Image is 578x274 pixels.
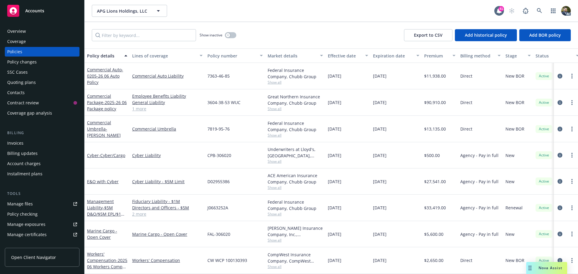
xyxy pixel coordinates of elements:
[505,126,524,132] span: New BOR
[268,225,323,238] div: [PERSON_NAME] Insurance Company, Inc., [PERSON_NAME] Group, [PERSON_NAME] Cargo
[556,257,564,264] a: circleInformation
[328,73,341,79] span: [DATE]
[7,169,42,179] div: Installment plans
[268,80,323,85] span: Show all
[207,152,231,159] span: CPB-306020
[325,48,371,63] button: Effective date
[207,53,256,59] div: Policy number
[87,228,117,240] a: Marine Cargo - Open Cover
[207,73,230,79] span: 7363-46-85
[519,29,571,41] button: Add BOR policy
[7,98,39,108] div: Contract review
[533,5,545,17] a: Search
[424,205,446,211] span: $33,419.00
[7,47,22,57] div: Policies
[536,53,572,59] div: Status
[268,67,323,80] div: Federal Insurance Company, Chubb Group
[265,48,325,63] button: Market details
[556,204,564,211] a: circleInformation
[424,53,449,59] div: Premium
[5,199,79,209] a: Manage files
[5,230,79,239] a: Manage certificates
[7,108,52,118] div: Coverage gap analysis
[5,220,79,229] a: Manage exposures
[556,125,564,133] a: circleInformation
[458,48,503,63] button: Billing method
[5,67,79,77] a: SSC Cases
[568,230,576,238] a: more
[132,126,203,132] a: Commercial Umbrella
[268,133,323,138] span: Show all
[7,209,38,219] div: Policy checking
[373,53,413,59] div: Expiration date
[268,211,323,217] span: Show all
[200,32,222,38] span: Show inactive
[268,53,316,59] div: Market details
[97,8,149,14] span: APG Lions Holdings, LLC
[538,126,550,132] span: Active
[539,265,562,270] span: Nova Assist
[460,231,499,237] span: Agency - Pay in full
[460,53,494,59] div: Billing method
[505,99,524,106] span: New BOR
[87,120,121,138] a: Commercial Umbrella
[568,257,576,264] a: more
[87,67,123,85] a: Commercial Auto
[5,57,79,67] a: Policy changes
[268,106,323,111] span: Show all
[87,53,121,59] div: Policy details
[424,73,446,79] span: $11,938.00
[465,32,507,38] span: Add historical policy
[568,125,576,133] a: more
[5,108,79,118] a: Coverage gap analysis
[87,179,119,184] a: E&O with Cyber
[529,32,561,38] span: Add BOR policy
[132,178,203,185] a: Cyber Liability - $5M Limit
[5,98,79,108] a: Contract review
[132,231,203,237] a: Marine Cargo - Open Cover
[268,238,323,243] span: Show all
[538,152,550,158] span: Active
[7,138,23,148] div: Invoices
[520,5,532,17] a: Report a Bug
[5,88,79,97] a: Contacts
[85,48,130,63] button: Policy details
[328,178,341,185] span: [DATE]
[11,254,56,260] span: Open Client Navigator
[568,204,576,211] a: more
[328,126,341,132] span: [DATE]
[132,73,203,79] a: Commercial Auto Liability
[207,205,228,211] span: J0663252A
[132,99,203,106] a: General Liability
[328,205,341,211] span: [DATE]
[505,53,524,59] div: Stage
[505,257,524,263] span: New BOR
[87,93,127,112] a: Commercial Package
[503,48,533,63] button: Stage
[205,48,265,63] button: Policy number
[92,5,167,17] button: APG Lions Holdings, LLC
[505,73,524,79] span: New BOR
[371,48,422,63] button: Expiration date
[5,78,79,87] a: Quoting plans
[460,73,472,79] span: Direct
[556,99,564,106] a: circleInformation
[373,231,387,237] span: [DATE]
[7,88,25,97] div: Contacts
[568,72,576,80] a: more
[132,211,203,217] a: 2 more
[424,178,446,185] span: $27,541.00
[538,231,550,237] span: Active
[328,99,341,106] span: [DATE]
[556,152,564,159] a: circleInformation
[505,231,514,237] span: New
[422,48,458,63] button: Premium
[538,258,550,263] span: Active
[373,178,387,185] span: [DATE]
[87,152,125,158] a: Cyber
[132,53,196,59] div: Lines of coverage
[373,126,387,132] span: [DATE]
[538,73,550,79] span: Active
[460,205,499,211] span: Agency - Pay in full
